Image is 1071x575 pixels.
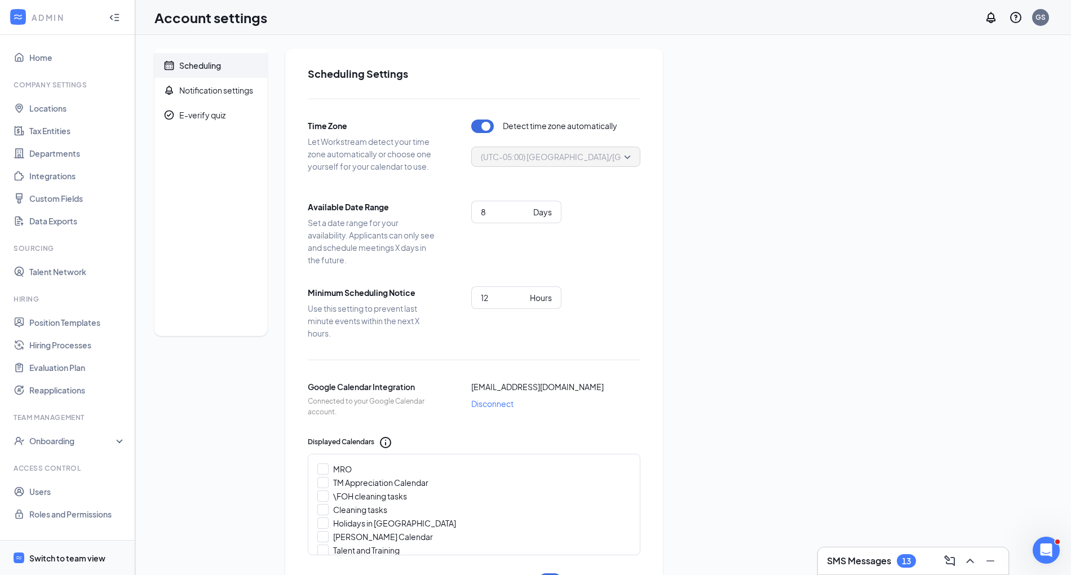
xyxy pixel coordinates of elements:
[29,97,126,120] a: Locations
[179,85,253,96] div: Notification settings
[154,8,267,27] h1: Account settings
[1009,11,1023,24] svg: QuestionInfo
[154,103,267,127] a: CheckmarkCircleE-verify quiz
[943,554,957,568] svg: ComposeMessage
[29,46,126,69] a: Home
[941,552,959,570] button: ComposeMessage
[29,260,126,283] a: Talent Network
[29,165,126,187] a: Integrations
[29,311,126,334] a: Position Templates
[29,334,126,356] a: Hiring Processes
[154,53,267,78] a: CalendarScheduling
[29,379,126,401] a: Reapplications
[533,206,552,218] div: Days
[308,135,437,172] span: Let Workstream detect your time zone automatically or choose one yourself for your calendar to use.
[29,480,126,503] a: Users
[14,463,123,473] div: Access control
[163,85,175,96] svg: Bell
[333,477,428,488] div: TM Appreciation Calendar
[308,396,437,418] span: Connected to your Google Calendar account.
[29,503,126,525] a: Roles and Permissions
[14,413,123,422] div: Team Management
[308,201,437,213] span: Available Date Range
[29,187,126,210] a: Custom Fields
[14,435,25,446] svg: UserCheck
[14,294,123,304] div: Hiring
[14,244,123,253] div: Sourcing
[984,554,997,568] svg: Minimize
[902,556,911,566] div: 13
[503,120,617,133] span: Detect time zone automatically
[481,148,747,165] span: (UTC-05:00) [GEOGRAPHIC_DATA]/[GEOGRAPHIC_DATA] - Central Time
[154,78,267,103] a: BellNotification settings
[15,554,23,561] svg: WorkstreamLogo
[1035,12,1046,22] div: GS
[29,552,105,564] div: Switch to team view
[471,397,514,410] span: Disconnect
[1033,537,1060,564] iframe: Intercom live chat
[308,437,374,448] span: Displayed Calendars
[827,555,891,567] h3: SMS Messages
[29,120,126,142] a: Tax Entities
[981,552,999,570] button: Minimize
[163,109,175,121] svg: CheckmarkCircle
[308,67,640,81] h2: Scheduling Settings
[333,490,407,502] div: \FOH cleaning tasks
[109,12,120,23] svg: Collapse
[333,531,433,542] div: [PERSON_NAME] Calendar
[984,11,998,24] svg: Notifications
[32,12,99,23] div: ADMIN
[308,216,437,266] span: Set a date range for your availability. Applicants can only see and schedule meetings X days in t...
[179,60,221,71] div: Scheduling
[308,302,437,339] span: Use this setting to prevent last minute events within the next X hours.
[333,545,400,556] div: Talent and Training
[163,60,175,71] svg: Calendar
[963,554,977,568] svg: ChevronUp
[308,120,437,132] span: Time Zone
[29,210,126,232] a: Data Exports
[29,356,126,379] a: Evaluation Plan
[961,552,979,570] button: ChevronUp
[29,435,116,446] div: Onboarding
[12,11,24,23] svg: WorkstreamLogo
[333,517,456,529] div: Holidays in [GEOGRAPHIC_DATA]
[308,286,437,299] span: Minimum Scheduling Notice
[29,142,126,165] a: Departments
[179,109,225,121] div: E-verify quiz
[333,463,352,475] div: MRO
[471,381,604,393] span: [EMAIL_ADDRESS][DOMAIN_NAME]
[308,381,437,393] span: Google Calendar Integration
[530,291,552,304] div: Hours
[333,504,387,515] div: Cleaning tasks
[379,436,392,449] svg: Info
[14,80,123,90] div: Company Settings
